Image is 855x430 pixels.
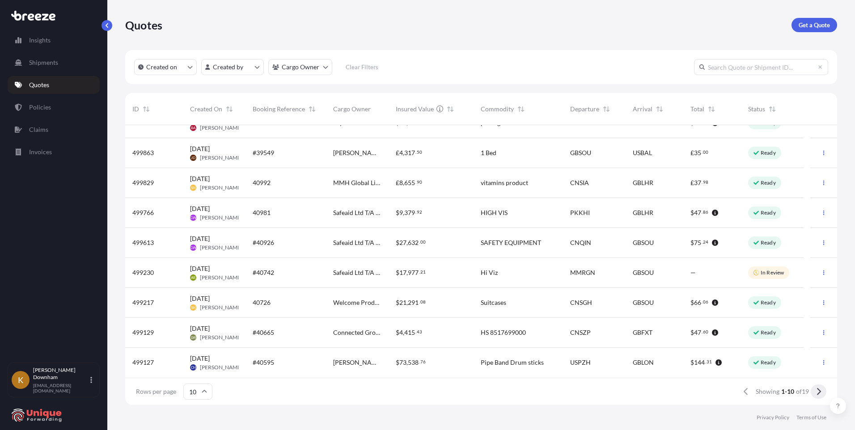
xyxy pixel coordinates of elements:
p: [EMAIL_ADDRESS][DOMAIN_NAME] [33,383,89,393]
span: 1 Bed [481,148,496,157]
p: Shipments [29,58,58,67]
span: JD [191,153,195,162]
button: Sort [516,104,526,114]
span: — [690,268,696,277]
button: Sort [224,104,235,114]
span: 76 [420,360,426,363]
span: 8 [399,180,403,186]
span: . [702,211,703,214]
span: 499863 [132,148,154,157]
span: BA [191,123,195,132]
span: MMH Global Limited [333,178,381,187]
p: Cargo Owner [282,63,319,72]
span: [DATE] [190,324,210,333]
span: $ [396,329,399,336]
p: Ready [761,359,776,366]
span: #40595 [253,358,274,367]
span: 00 [420,240,426,244]
span: Booking Reference [253,105,305,114]
span: 144 [694,359,705,366]
p: Terms of Use [796,414,826,421]
span: , [403,329,404,336]
span: #40742 [253,268,274,277]
span: [DATE] [190,204,210,213]
span: Safeaid Ltd T/A Signal [333,268,381,277]
span: 21 [399,299,406,306]
span: HS 8517699000 [481,328,526,337]
p: Policies [29,103,51,112]
span: . [705,360,706,363]
span: 317 [404,150,415,156]
span: 379 [404,210,415,216]
span: Created On [190,105,222,114]
span: [PERSON_NAME] [200,154,242,161]
span: , [406,270,408,276]
span: £ [396,180,399,186]
a: Privacy Policy [757,414,789,421]
span: 499217 [132,298,154,307]
p: Ready [761,299,776,306]
span: 938 [408,120,419,126]
span: , [406,240,408,246]
button: Sort [601,104,612,114]
a: Policies [8,98,100,116]
span: ID [132,105,139,114]
span: 499129 [132,328,154,337]
span: GBFXT [633,328,652,337]
span: GBLHR [633,178,653,187]
span: Showing [756,387,779,396]
p: Ready [761,329,776,336]
span: CNSGH [570,298,592,307]
span: . [702,151,703,154]
button: Sort [445,104,456,114]
a: Shipments [8,54,100,72]
button: Clear Filters [337,60,387,74]
a: Claims [8,121,100,139]
span: SAFETY EQUIPMENT [481,238,541,247]
button: createdOn Filter options [134,59,197,75]
button: createdBy Filter options [201,59,264,75]
span: 28 [399,120,406,126]
span: 75 [694,240,701,246]
span: 4 [399,150,403,156]
span: . [702,330,703,333]
span: , [403,150,404,156]
span: 86 [703,211,708,214]
span: 538 [408,359,419,366]
span: PKKHI [570,208,590,217]
span: Commodity [481,105,514,114]
p: Quotes [125,18,162,32]
span: 47 [694,329,701,336]
span: . [702,181,703,184]
span: 40981 [253,208,271,217]
a: Quotes [8,76,100,94]
span: 632 [408,240,419,246]
span: 1-10 [781,387,794,396]
span: . [702,240,703,244]
a: Invoices [8,143,100,161]
button: Sort [654,104,665,114]
a: Insights [8,31,100,49]
span: [DATE] [190,264,210,273]
span: [PERSON_NAME] [200,304,242,311]
p: Created on [146,63,177,72]
span: 43 [417,330,422,333]
p: Claims [29,125,48,134]
span: [PERSON_NAME] [333,148,381,157]
span: 77 [694,120,701,126]
span: [PERSON_NAME] [200,214,242,221]
span: USBAL [633,148,652,157]
span: GW [190,243,196,252]
span: $ [396,210,399,216]
span: . [419,360,420,363]
span: 35 [694,150,701,156]
span: CNSZP [570,328,591,337]
button: cargoOwner Filter options [268,59,332,75]
span: #40926 [253,238,274,247]
button: Sort [141,104,152,114]
span: Pipe Band Drum sticks [481,358,544,367]
p: Ready [761,209,776,216]
span: $ [690,240,694,246]
span: GW [190,213,196,222]
span: , [406,359,408,366]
